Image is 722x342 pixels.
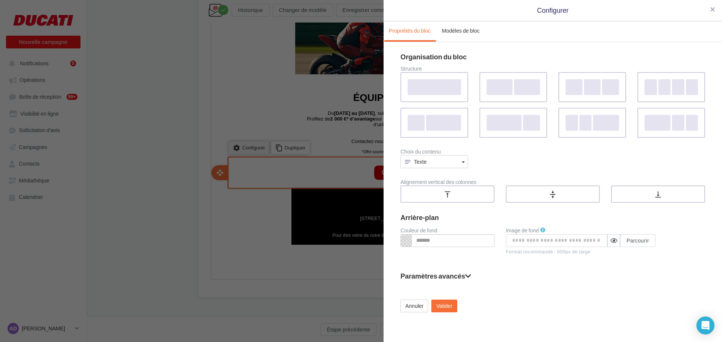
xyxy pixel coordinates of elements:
[177,271,209,277] span: 03 88 76 25 38
[17,191,58,204] li: Configurer le bloc
[144,6,221,11] span: L'email ne s'affiche pas correctement ?
[64,193,71,203] i: content_copy
[400,155,468,168] button: Texte
[400,228,437,233] label: Couleur de fond
[60,191,99,204] li: Dupliquer le bloc
[506,247,600,255] div: Format recommandé : 600px de large
[654,191,662,198] i: vertical_align_bottom
[400,179,705,185] div: Alignement vertical des colonnes
[443,191,452,198] i: vertical_align_top
[437,21,484,40] a: Modèles de bloc
[620,234,655,247] button: Parcourir
[189,242,197,255] i: add
[84,62,302,124] img: APPARELS_700x200_DEM_v2.png
[400,66,705,71] div: Structure
[86,166,300,177] p: Profitez de sur les équipements moto lors de l’achat d’une ou d’un
[119,166,164,172] strong: 2 000 €* d’avantage
[86,142,300,154] h1: ÉQUIPEZ VOS RÊVES
[506,228,539,233] label: Image de fond
[329,191,369,204] li: Supprimer le bloc
[171,172,224,177] strong: Streetfighter V4 / V4 S.
[173,260,212,265] span: Ducati Strasbourg
[121,283,241,288] span: Pour être retiré de notre liste de diffusion, vous pouvez vous
[149,265,237,271] span: [STREET_ADDRESS][PERSON_NAME]
[265,166,285,172] strong: Panigale
[549,191,557,198] i: vertical_align_center
[123,160,164,166] strong: [DATE] au [DATE]
[400,53,705,60] div: Organisation du bloc
[289,193,297,203] i: save
[5,219,12,226] i: open_with
[186,190,200,203] li: Ajouter un bloc
[170,219,215,226] a: Contactez-nous
[171,240,183,252] img: facebook
[414,158,426,165] span: Texte
[384,21,435,40] a: Propriétés du bloc
[333,193,340,203] i: delete
[180,23,206,51] img: Ducati_Shield_2D_W.png
[189,191,197,203] i: add
[150,200,235,204] span: *Offre soumise à conditions, selon stock disponible
[400,149,705,154] div: Choix du contenu
[395,6,711,15] div: Configurer
[696,316,714,334] div: Open Intercom Messenger
[241,282,265,288] a: désinscrire
[400,214,705,221] div: Arrière-plan
[21,193,29,203] i: settings
[221,6,242,11] a: Cliquez-ici
[400,300,428,312] button: Annuler
[431,300,457,312] button: Valider
[86,160,300,166] p: Du , sublimez votre passion chez Ducati Strasbourg.
[400,273,705,279] fieldset: Paramètres avancés
[626,237,649,244] span: Parcourir
[285,191,327,204] li: Enregistrer le bloc
[186,241,200,255] li: Ajouter un bloc
[709,6,716,13] span: close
